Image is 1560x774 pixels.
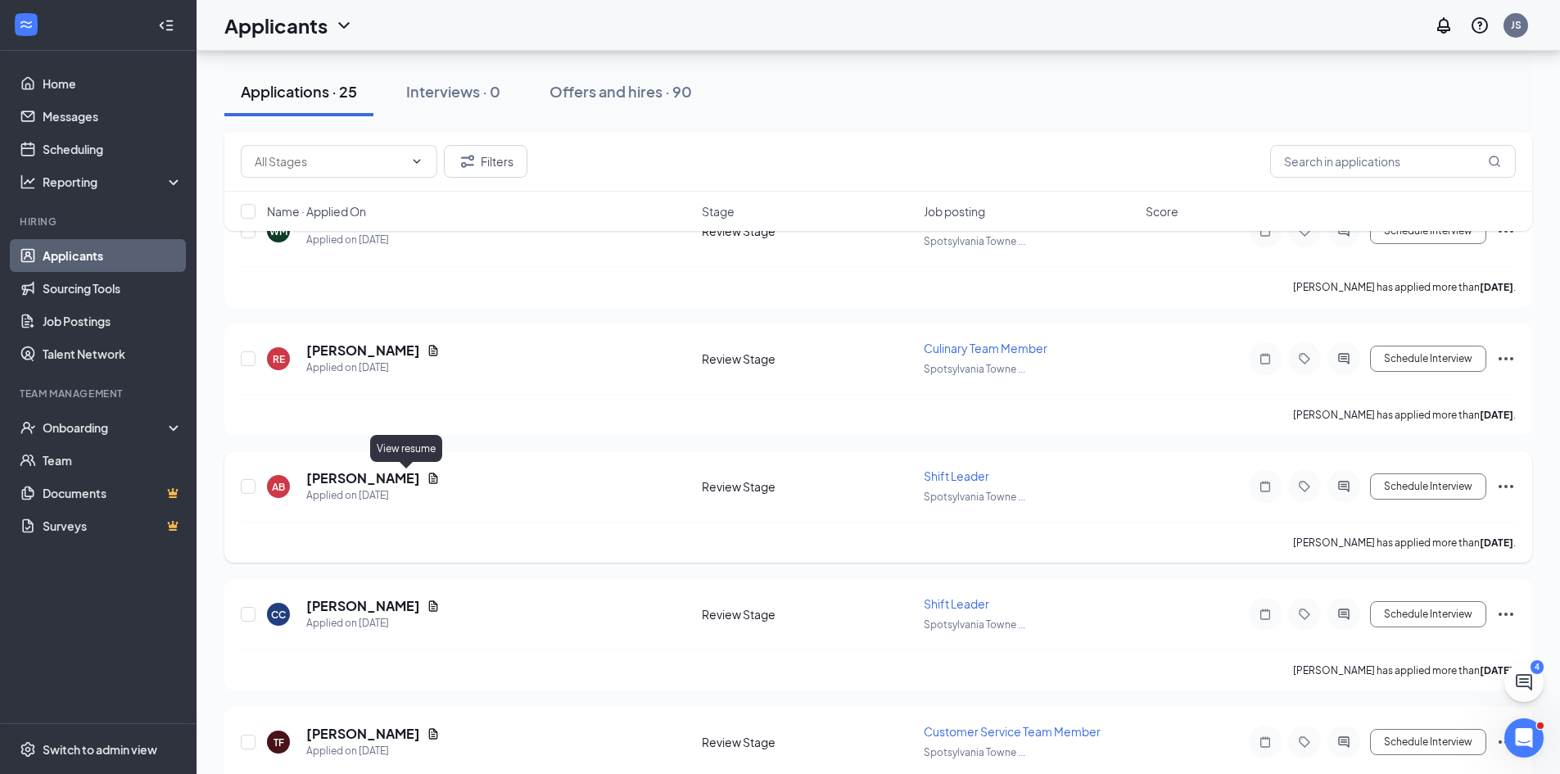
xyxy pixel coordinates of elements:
svg: Document [427,472,440,485]
div: Applications · 25 [241,81,357,102]
svg: Ellipses [1496,604,1516,624]
h1: Applicants [224,11,328,39]
b: [DATE] [1480,281,1513,293]
div: Hiring [20,215,179,229]
svg: Ellipses [1496,732,1516,752]
span: Customer Service Team Member [924,724,1101,739]
p: [PERSON_NAME] has applied more than . [1293,408,1516,422]
svg: Tag [1295,352,1314,365]
button: ChatActive [1504,663,1544,702]
span: Culinary Team Member [924,341,1047,355]
button: Filter Filters [444,145,527,178]
svg: Collapse [158,17,174,34]
span: Shift Leader [924,596,989,611]
h5: [PERSON_NAME] [306,597,420,615]
div: JS [1511,18,1522,32]
h5: [PERSON_NAME] [306,342,420,360]
button: Schedule Interview [1370,601,1486,627]
b: [DATE] [1480,664,1513,677]
b: [DATE] [1480,409,1513,421]
h5: [PERSON_NAME] [306,725,420,743]
a: SurveysCrown [43,509,183,542]
a: Team [43,444,183,477]
svg: UserCheck [20,419,36,436]
svg: MagnifyingGlass [1488,155,1501,168]
span: Spotsylvania Towne ... [924,491,1025,503]
svg: ChatActive [1514,672,1534,692]
svg: Document [427,344,440,357]
div: Applied on [DATE] [306,487,440,504]
div: AB [272,480,285,494]
svg: QuestionInfo [1470,16,1490,35]
a: Home [43,67,183,100]
div: Offers and hires · 90 [549,81,692,102]
div: Switch to admin view [43,741,157,758]
p: [PERSON_NAME] has applied more than . [1293,280,1516,294]
svg: Document [427,600,440,613]
svg: ActiveChat [1334,608,1354,621]
svg: Analysis [20,174,36,190]
span: Stage [702,203,735,220]
input: Search in applications [1270,145,1516,178]
iframe: Intercom live chat [1504,718,1544,758]
div: Reporting [43,174,183,190]
svg: ActiveChat [1334,480,1354,493]
button: Schedule Interview [1370,346,1486,372]
div: Review Stage [702,606,914,622]
div: TF [274,736,284,749]
b: [DATE] [1480,536,1513,549]
span: Job posting [924,203,985,220]
div: Applied on [DATE] [306,743,440,759]
div: Review Stage [702,734,914,750]
button: Schedule Interview [1370,473,1486,500]
a: Scheduling [43,133,183,165]
div: Interviews · 0 [406,81,500,102]
a: DocumentsCrown [43,477,183,509]
span: Name · Applied On [267,203,366,220]
svg: Notifications [1434,16,1454,35]
div: Applied on [DATE] [306,615,440,631]
svg: Settings [20,741,36,758]
input: All Stages [255,152,404,170]
p: [PERSON_NAME] has applied more than . [1293,663,1516,677]
a: Applicants [43,239,183,272]
a: Talent Network [43,337,183,370]
svg: ChevronDown [410,155,423,168]
svg: Filter [458,152,477,171]
svg: ActiveChat [1334,736,1354,749]
div: Review Stage [702,478,914,495]
svg: WorkstreamLogo [18,16,34,33]
svg: Ellipses [1496,349,1516,369]
svg: Note [1255,736,1275,749]
span: Shift Leader [924,468,989,483]
a: Sourcing Tools [43,272,183,305]
svg: ChevronDown [334,16,354,35]
span: Spotsylvania Towne ... [924,618,1025,631]
span: Spotsylvania Towne ... [924,363,1025,375]
button: Schedule Interview [1370,729,1486,755]
div: RE [273,352,285,366]
h5: [PERSON_NAME] [306,469,420,487]
svg: ActiveChat [1334,352,1354,365]
a: Messages [43,100,183,133]
a: Job Postings [43,305,183,337]
p: [PERSON_NAME] has applied more than . [1293,536,1516,550]
svg: Note [1255,608,1275,621]
div: View resume [370,435,442,462]
svg: Tag [1295,608,1314,621]
span: Spotsylvania Towne ... [924,746,1025,758]
svg: Note [1255,480,1275,493]
div: Review Stage [702,351,914,367]
div: Applied on [DATE] [306,360,440,376]
div: CC [271,608,286,622]
svg: Tag [1295,480,1314,493]
svg: Tag [1295,736,1314,749]
div: Team Management [20,387,179,401]
div: 4 [1531,660,1544,674]
div: Onboarding [43,419,169,436]
svg: Ellipses [1496,477,1516,496]
span: Score [1146,203,1178,220]
svg: Note [1255,352,1275,365]
svg: Document [427,727,440,740]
